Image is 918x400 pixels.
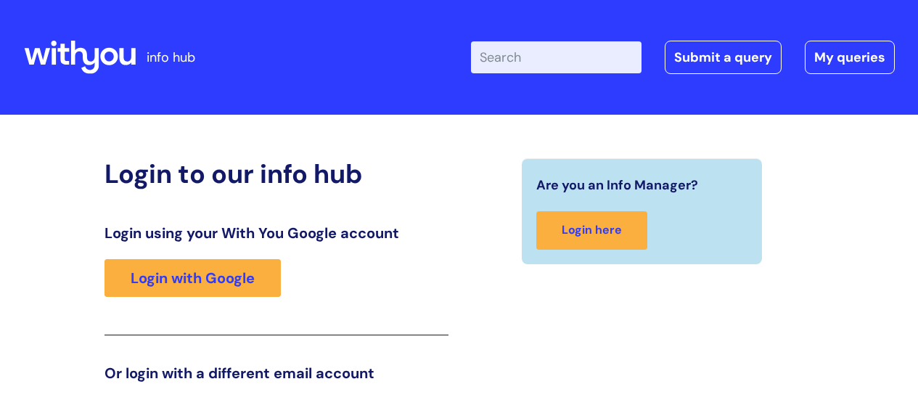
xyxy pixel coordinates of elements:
[665,41,782,74] a: Submit a query
[104,224,448,242] h3: Login using your With You Google account
[147,46,195,69] p: info hub
[104,364,448,382] h3: Or login with a different email account
[805,41,895,74] a: My queries
[471,41,642,73] input: Search
[536,211,647,250] a: Login here
[104,158,448,189] h2: Login to our info hub
[536,174,698,197] span: Are you an Info Manager?
[104,259,281,297] a: Login with Google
